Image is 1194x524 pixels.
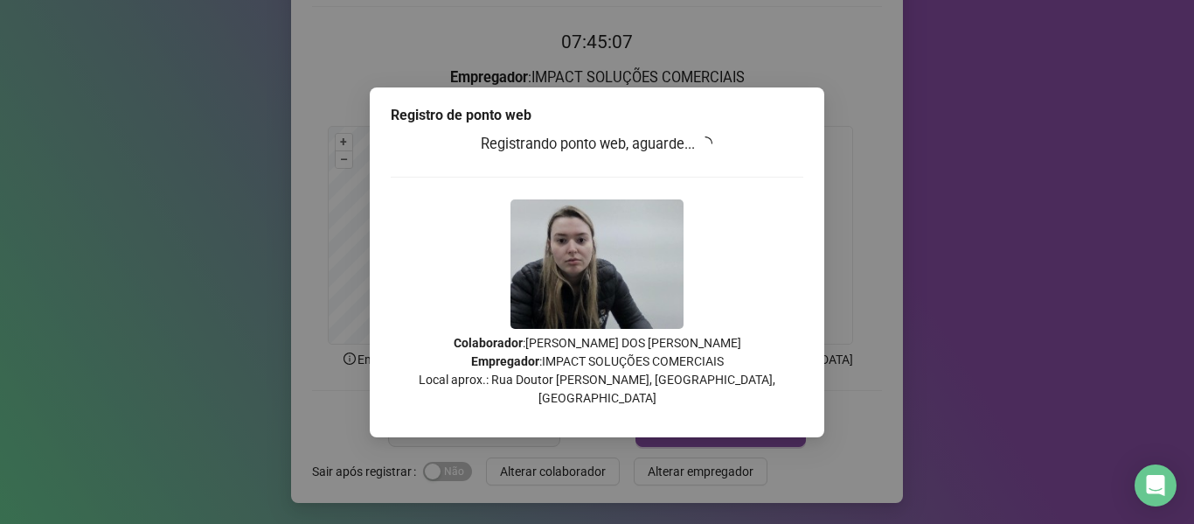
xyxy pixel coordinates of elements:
[698,136,712,150] span: loading
[454,336,523,350] strong: Colaborador
[391,133,803,156] h3: Registrando ponto web, aguarde...
[391,105,803,126] div: Registro de ponto web
[471,354,539,368] strong: Empregador
[1135,465,1177,507] div: Open Intercom Messenger
[510,199,684,329] img: 9k=
[391,334,803,408] p: : [PERSON_NAME] DOS [PERSON_NAME] : IMPACT SOLUÇÕES COMERCIAIS Local aprox.: Rua Doutor [PERSON_N...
